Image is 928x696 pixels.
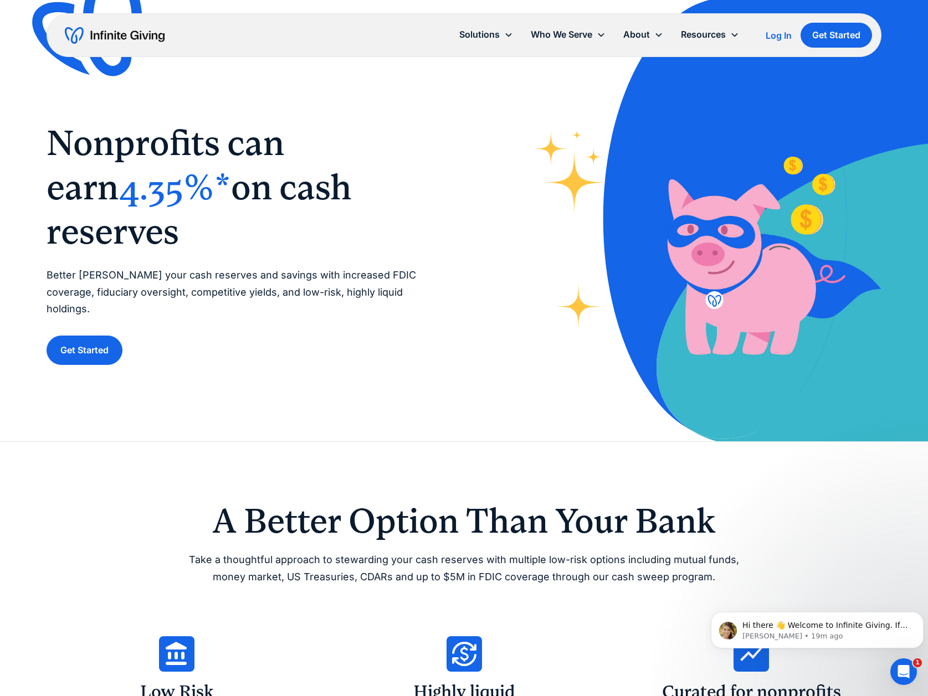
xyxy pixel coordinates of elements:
[681,27,726,42] div: Resources
[672,23,748,47] div: Resources
[766,31,792,40] div: Log In
[706,589,928,666] iframe: Intercom notifications message
[801,23,872,48] a: Get Started
[47,267,442,318] p: Better [PERSON_NAME] your cash reserves and savings with increased FDIC coverage, fiduciary overs...
[623,27,650,42] div: About
[181,551,748,585] p: Take a thoughtful approach to stewarding your cash reserves with multiple low-risk options includ...
[47,167,352,252] span: on cash reserves
[47,122,284,208] span: Nonprofits can earn
[47,336,122,365] a: Get Started
[614,23,672,47] div: About
[766,29,792,42] a: Log In
[531,27,592,42] div: Who We Serve
[181,504,748,538] h2: A Better Option Than Your Bank
[450,23,522,47] div: Solutions
[47,121,442,254] h1: ‍ ‍
[119,167,231,208] span: 4.35%*
[522,23,614,47] div: Who We Serve
[459,27,500,42] div: Solutions
[65,27,165,44] a: home
[890,658,917,685] iframe: Intercom live chat
[913,658,922,667] span: 1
